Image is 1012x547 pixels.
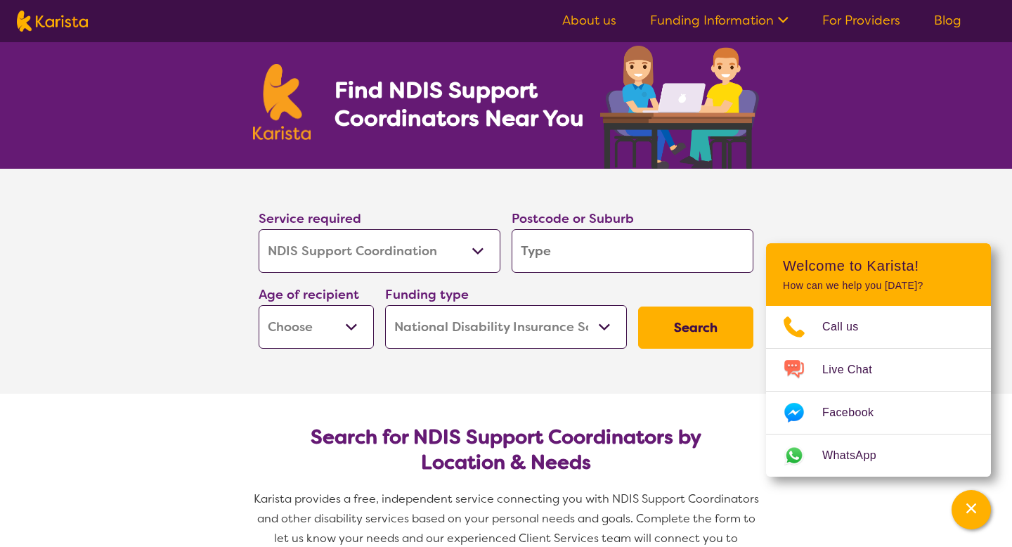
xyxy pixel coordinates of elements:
span: Facebook [822,402,890,423]
span: Live Chat [822,359,889,380]
button: Search [638,307,753,349]
h2: Welcome to Karista! [783,257,974,274]
img: Karista logo [253,64,311,140]
h2: Search for NDIS Support Coordinators by Location & Needs [270,425,742,475]
label: Service required [259,210,361,227]
h1: Find NDIS Support Coordinators Near You [335,76,595,132]
input: Type [512,229,753,273]
a: For Providers [822,12,900,29]
img: support-coordination [600,46,759,169]
a: About us [562,12,616,29]
ul: Choose channel [766,306,991,477]
a: Funding Information [650,12,789,29]
label: Funding type [385,286,469,303]
span: WhatsApp [822,445,893,466]
a: Blog [934,12,961,29]
button: Channel Menu [952,490,991,529]
img: Karista logo [17,11,88,32]
span: Call us [822,316,876,337]
p: How can we help you [DATE]? [783,280,974,292]
label: Postcode or Suburb [512,210,634,227]
label: Age of recipient [259,286,359,303]
a: Web link opens in a new tab. [766,435,991,477]
div: Channel Menu [766,243,991,477]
